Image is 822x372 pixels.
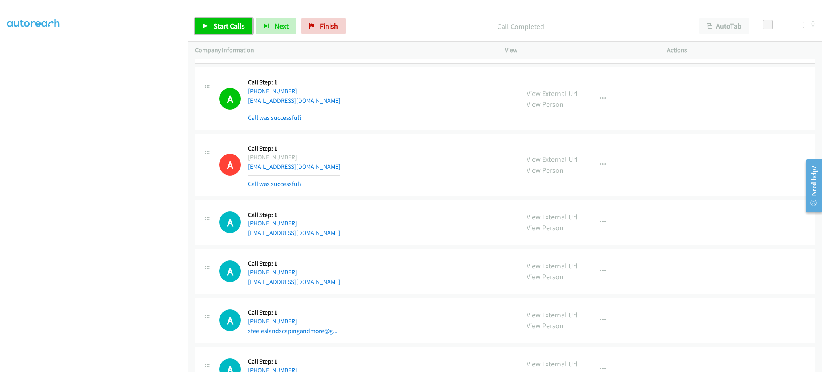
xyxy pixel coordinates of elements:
h1: A [219,309,241,331]
h5: Call Step: 1 [248,211,340,219]
h5: Call Step: 1 [248,309,338,317]
a: View Person [527,223,564,232]
h1: A [219,88,241,110]
div: 0 [811,18,815,29]
div: [PHONE_NUMBER] [248,153,340,162]
button: Next [256,18,296,34]
div: Delay between calls (in seconds) [767,22,804,28]
h1: A [219,211,241,233]
p: Actions [667,45,815,55]
h5: Call Step: 1 [248,358,340,366]
a: View Person [527,272,564,281]
a: View Person [527,100,564,109]
a: View External Url [527,212,578,221]
a: View External Url [527,155,578,164]
span: Start Calls [214,21,245,31]
span: Next [275,21,289,31]
a: Start Calls [195,18,252,34]
a: Call was successful? [248,180,302,188]
a: Finish [301,18,346,34]
a: [EMAIL_ADDRESS][DOMAIN_NAME] [248,278,340,286]
h5: Call Step: 1 [248,78,340,86]
h5: Call Step: 1 [248,260,340,268]
a: View External Url [527,359,578,368]
div: The call is yet to be attempted [219,309,241,331]
a: View External Url [527,89,578,98]
p: View [505,45,653,55]
a: [EMAIL_ADDRESS][DOMAIN_NAME] [248,229,340,237]
div: The call is yet to be attempted [219,211,241,233]
a: View External Url [527,261,578,270]
a: View Person [527,321,564,330]
div: The call is yet to be attempted [219,260,241,282]
h1: A [219,260,241,282]
p: Company Information [195,45,490,55]
a: steeleslandscapingandmore@g... [248,327,338,335]
a: View Person [527,166,564,175]
p: Call Completed [356,21,685,32]
a: [EMAIL_ADDRESS][DOMAIN_NAME] [248,97,340,104]
a: [PHONE_NUMBER] [248,268,297,276]
a: [PHONE_NUMBER] [248,317,297,325]
button: AutoTab [699,18,749,34]
a: [PHONE_NUMBER] [248,87,297,95]
h1: A [219,154,241,176]
a: View External Url [527,310,578,319]
a: Call was successful? [248,114,302,121]
a: [PHONE_NUMBER] [248,219,297,227]
a: [EMAIL_ADDRESS][DOMAIN_NAME] [248,163,340,170]
h5: Call Step: 1 [248,145,340,153]
span: Finish [320,21,338,31]
iframe: Resource Center [799,154,822,218]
